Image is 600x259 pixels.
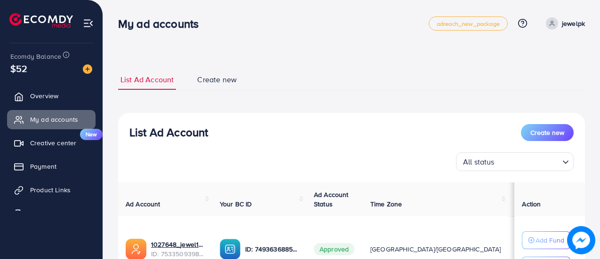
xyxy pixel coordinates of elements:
[7,110,96,129] a: My ad accounts
[370,244,501,254] span: [GEOGRAPHIC_DATA]/[GEOGRAPHIC_DATA]
[522,199,541,209] span: Action
[562,18,585,29] p: jewelpk
[7,86,96,105] a: Overview
[30,91,58,101] span: Overview
[497,153,559,169] input: Search for option
[245,243,299,255] p: ID: 7493636885487828999
[30,162,56,171] span: Payment
[10,52,61,61] span: Ecomdy Balance
[7,204,96,223] a: Billing
[30,185,71,195] span: Product Links
[151,249,205,259] span: ID: 7533509398926376976
[429,16,508,31] a: adreach_new_package
[83,64,92,74] img: image
[80,129,103,140] span: New
[7,181,96,199] a: Product Links
[30,138,76,148] span: Creative center
[567,226,595,254] img: image
[530,128,564,137] span: Create new
[30,209,49,218] span: Billing
[7,133,96,152] a: Creative centerNew
[7,157,96,176] a: Payment
[542,17,585,30] a: jewelpk
[83,18,94,29] img: menu
[220,199,252,209] span: Your BC ID
[151,240,205,259] div: <span class='underline'>1027648_jewel12_1754031854844</span></br>7533509398926376976
[437,21,500,27] span: adreach_new_package
[30,115,78,124] span: My ad accounts
[536,235,564,246] p: Add Fund
[151,240,205,249] a: 1027648_jewel12_1754031854844
[370,199,402,209] span: Time Zone
[461,155,496,169] span: All status
[197,74,237,85] span: Create new
[314,243,354,255] span: Approved
[126,199,160,209] span: Ad Account
[129,126,208,139] h3: List Ad Account
[120,74,174,85] span: List Ad Account
[9,13,73,28] img: logo
[456,152,574,171] div: Search for option
[10,62,27,75] span: $52
[118,17,206,31] h3: My ad accounts
[521,124,574,141] button: Create new
[522,231,570,249] button: Add Fund
[314,190,349,209] span: Ad Account Status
